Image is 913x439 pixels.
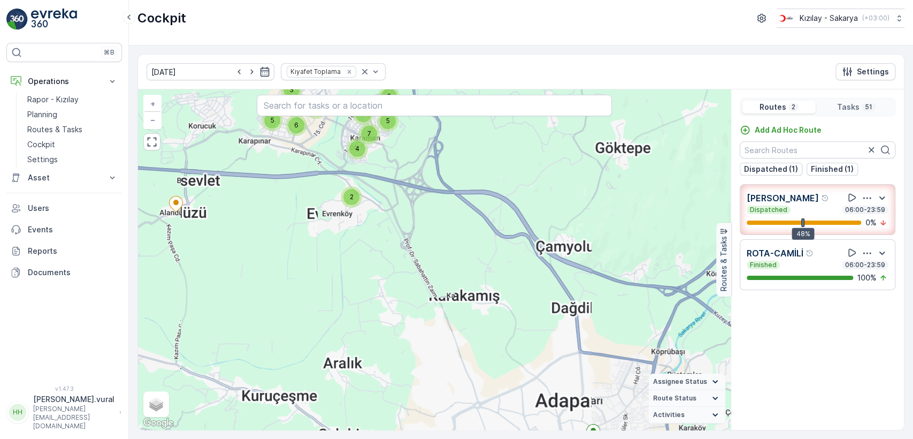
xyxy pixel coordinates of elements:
div: 3 [281,79,302,101]
a: Cockpit [23,137,122,152]
p: Cockpit [27,139,55,150]
p: ⌘B [104,48,114,57]
div: 6 [286,115,307,136]
p: 0 % [865,217,877,228]
div: Help Tooltip Icon [821,194,830,202]
span: Activities [653,411,685,419]
a: Layers [144,392,168,416]
span: Assignee Status [653,377,707,386]
span: 3 [289,86,294,94]
p: Users [28,203,118,214]
a: Reports [6,240,122,262]
button: Operations [6,71,122,92]
p: 2 [791,103,796,111]
div: 5 [377,110,398,132]
p: Dispatched [749,206,788,214]
span: v 1.47.3 [6,385,122,392]
p: Routes & Tasks [718,237,729,292]
span: 3 [387,92,391,100]
p: Finished (1) [811,164,854,175]
div: 2 [341,186,362,208]
p: Cockpit [137,10,186,27]
div: Kıyafet Toplama [287,66,342,77]
a: Zoom Out [144,112,160,128]
p: Asset [28,172,101,183]
p: Finished [749,261,778,269]
span: 5 [271,116,274,124]
a: Events [6,219,122,240]
a: Routes & Tasks [23,122,122,137]
div: 48% [792,228,814,240]
span: 2 [350,193,354,201]
p: [PERSON_NAME][EMAIL_ADDRESS][DOMAIN_NAME] [33,405,114,430]
img: logo_light-DOdMpM7g.png [31,9,77,30]
span: Route Status [653,394,696,403]
p: 51 [864,103,873,111]
span: + [150,99,155,108]
p: Settings [857,66,889,77]
button: HH[PERSON_NAME].vural[PERSON_NAME][EMAIL_ADDRESS][DOMAIN_NAME] [6,394,122,430]
p: Kızılay - Sakarya [800,13,858,24]
p: Operations [28,76,101,87]
div: 5 [262,110,283,131]
button: Settings [835,63,895,80]
a: Planning [23,107,122,122]
div: Help Tooltip Icon [805,249,814,258]
p: [PERSON_NAME] [747,192,819,205]
span: 5 [386,117,390,125]
p: 06:00-23:59 [844,206,886,214]
img: k%C4%B1z%C4%B1lay_DTAvauz.png [777,12,795,24]
a: Documents [6,262,122,283]
p: Settings [27,154,58,165]
a: Open this area in Google Maps (opens a new window) [141,416,176,430]
span: 4 [355,145,359,153]
p: 06:00-23:59 [844,261,886,269]
p: 100 % [857,273,877,283]
summary: Route Status [649,390,725,407]
a: Add Ad Hoc Route [740,125,822,135]
img: Google [141,416,176,430]
button: Asset [6,167,122,188]
p: Dispatched (1) [744,164,798,175]
p: [PERSON_NAME].vural [33,394,114,405]
input: Search Routes [740,141,895,158]
summary: Assignee Status [649,374,725,390]
span: 11 [362,135,368,143]
a: Settings [23,152,122,167]
input: Search for tasks or a location [257,95,612,116]
a: Users [6,198,122,219]
p: Routes [759,102,786,112]
p: Rapor - Kızılay [27,94,79,105]
img: logo [6,9,28,30]
p: Tasks [837,102,860,112]
div: 4 [347,138,368,160]
div: HH [9,404,26,421]
button: Kızılay - Sakarya(+03:00) [777,9,904,28]
p: ROTA-CAMİLİ [747,247,803,260]
p: Add Ad Hoc Route [755,125,822,135]
p: Events [28,224,118,235]
p: Planning [27,109,57,120]
div: Remove Kıyafet Toplama [343,67,355,76]
p: Reports [28,246,118,256]
input: dd/mm/yyyy [147,63,274,80]
span: − [150,115,156,124]
a: Zoom In [144,96,160,112]
p: Documents [28,267,118,278]
button: Finished (1) [807,163,858,176]
button: Dispatched (1) [740,163,802,176]
p: ( +03:00 ) [862,14,889,22]
div: 7 [358,123,380,145]
summary: Activities [649,407,725,423]
p: Routes & Tasks [27,124,82,135]
a: Rapor - Kızılay [23,92,122,107]
span: 6 [294,121,298,129]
